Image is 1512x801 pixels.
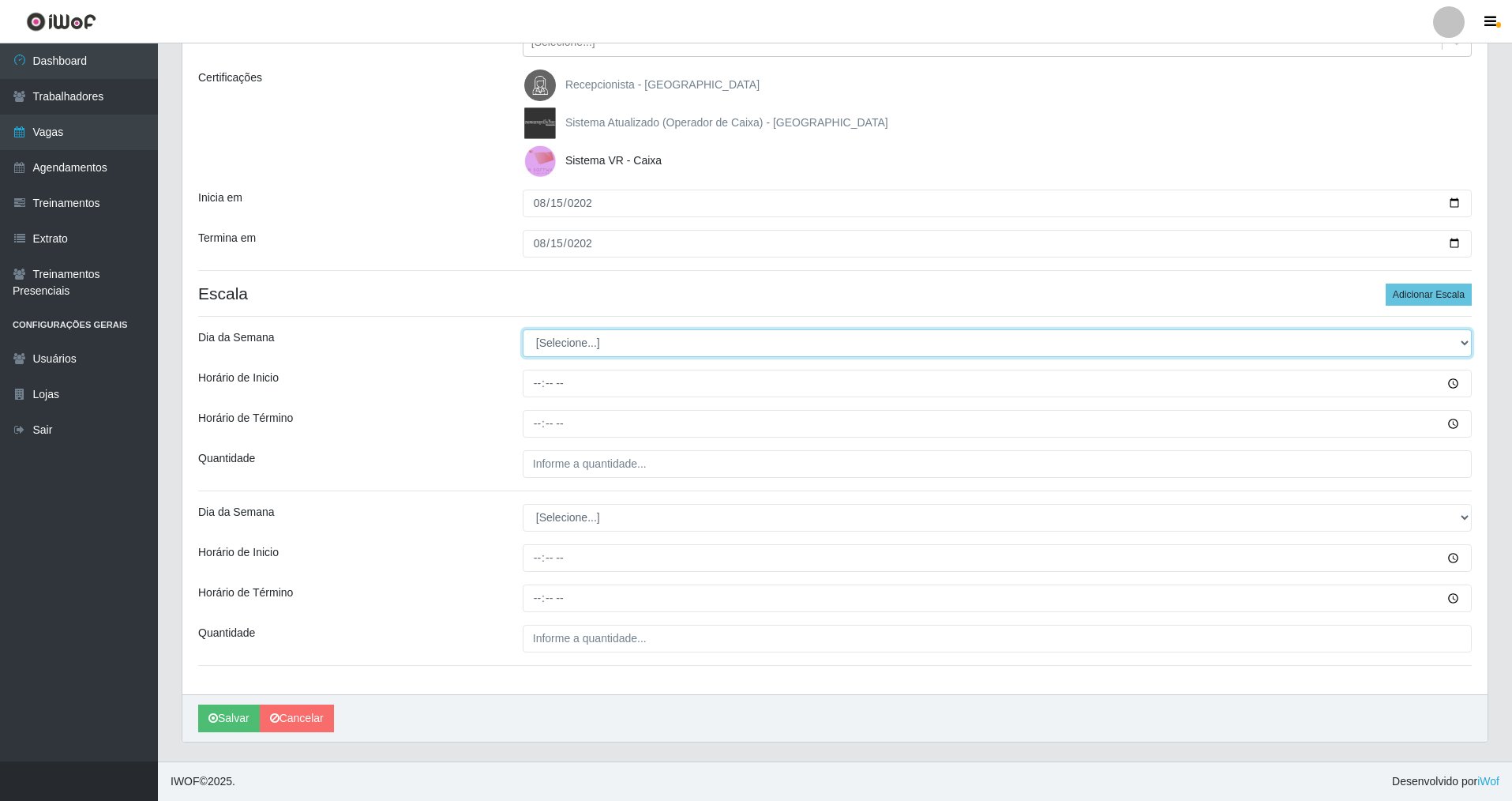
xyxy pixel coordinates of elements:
[198,625,255,641] label: Quantidade
[524,107,562,139] img: Sistema Atualizado (Operador de Caixa) - Nova Republica
[26,12,96,32] img: CoreUI Logo
[523,190,1472,217] input: 00/00/0000
[198,585,293,601] label: Horário de Término
[1477,775,1499,788] a: iWof
[198,329,275,346] label: Dia da Semana
[523,450,1472,478] input: Informe a quantidade...
[198,504,275,521] label: Dia da Semana
[524,145,562,177] img: Sistema VR - Caixa
[171,773,235,790] span: © 2025 .
[523,230,1472,258] input: 00/00/0000
[523,410,1472,438] input: 00:00
[1386,284,1472,306] button: Adicionar Escala
[565,78,760,91] span: Recepcionista - [GEOGRAPHIC_DATA]
[198,410,293,427] label: Horário de Término
[198,190,242,206] label: Inicia em
[1392,773,1499,790] span: Desenvolvido por
[523,370,1472,397] input: 00:00
[198,230,256,246] label: Termina em
[198,544,279,561] label: Horário de Inicio
[524,70,562,101] img: Recepcionista - Nova República
[171,775,200,788] span: IWOF
[565,116,888,129] span: Sistema Atualizado (Operador de Caixa) - [GEOGRAPHIC_DATA]
[198,705,260,732] button: Salvar
[198,70,262,86] label: Certificações
[523,625,1472,652] input: Informe a quantidade...
[198,450,255,467] label: Quantidade
[523,544,1472,572] input: 00:00
[523,585,1472,612] input: 00:00
[260,705,334,732] a: Cancelar
[198,370,279,386] label: Horário de Inicio
[198,284,1472,303] h4: Escala
[565,154,662,167] span: Sistema VR - Caixa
